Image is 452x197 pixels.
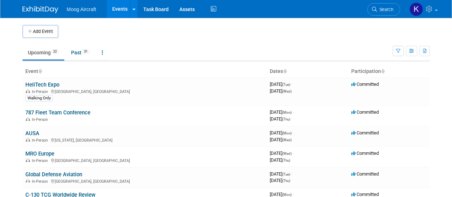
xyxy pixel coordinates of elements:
span: [DATE] [270,82,292,87]
span: In-Person [32,158,50,163]
span: - [293,151,294,156]
span: - [291,82,292,87]
div: Walking Only [25,95,53,102]
span: [DATE] [270,130,294,136]
span: [DATE] [270,178,290,183]
span: In-Person [32,138,50,143]
a: Upcoming22 [23,46,64,59]
span: [DATE] [270,151,294,156]
div: [US_STATE], [GEOGRAPHIC_DATA] [25,137,264,143]
div: [GEOGRAPHIC_DATA], [GEOGRAPHIC_DATA] [25,88,264,94]
span: - [293,130,294,136]
a: Global Defense Aviation [25,171,82,178]
span: [DATE] [270,109,294,115]
span: (Tue) [282,83,290,87]
a: Sort by Participation Type [381,68,384,74]
span: Search [377,7,393,12]
a: Search [367,3,400,16]
img: In-Person Event [26,117,30,121]
span: 31 [82,49,90,54]
span: Committed [351,171,379,177]
span: (Thu) [282,158,290,162]
span: (Mon) [282,193,292,197]
span: In-Person [32,117,50,122]
img: In-Person Event [26,89,30,93]
span: 22 [51,49,59,54]
span: [DATE] [270,157,290,163]
span: (Mon) [282,131,292,135]
span: In-Person [32,89,50,94]
span: - [291,171,292,177]
a: MRO Europe [25,151,54,157]
a: HeliTech Expo [25,82,59,88]
span: - [293,109,294,115]
span: [DATE] [270,116,290,122]
span: Moog Aircraft [67,6,96,12]
a: 787 Fleet Team Conference [25,109,90,116]
img: In-Person Event [26,158,30,162]
span: [DATE] [270,192,294,197]
span: (Thu) [282,179,290,183]
span: (Wed) [282,138,292,142]
span: [DATE] [270,171,292,177]
img: ExhibitDay [23,6,58,13]
th: Event [23,65,267,78]
span: (Thu) [282,117,290,121]
span: Committed [351,109,379,115]
a: Past31 [66,46,95,59]
a: Sort by Event Name [38,68,42,74]
span: Committed [351,82,379,87]
div: [GEOGRAPHIC_DATA], [GEOGRAPHIC_DATA] [25,178,264,184]
span: (Wed) [282,152,292,156]
span: Committed [351,192,379,197]
span: In-Person [32,179,50,184]
a: Sort by Start Date [283,68,287,74]
img: In-Person Event [26,179,30,183]
img: Kelsey Blackley [409,3,423,16]
img: In-Person Event [26,138,30,142]
a: AUSA [25,130,39,137]
th: Dates [267,65,348,78]
div: [GEOGRAPHIC_DATA], [GEOGRAPHIC_DATA] [25,157,264,163]
span: - [293,192,294,197]
button: Add Event [23,25,58,38]
span: [DATE] [270,137,292,142]
span: Committed [351,130,379,136]
span: (Tue) [282,172,290,176]
th: Participation [348,65,430,78]
span: (Wed) [282,89,292,93]
span: [DATE] [270,88,292,94]
span: Committed [351,151,379,156]
span: (Mon) [282,110,292,114]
